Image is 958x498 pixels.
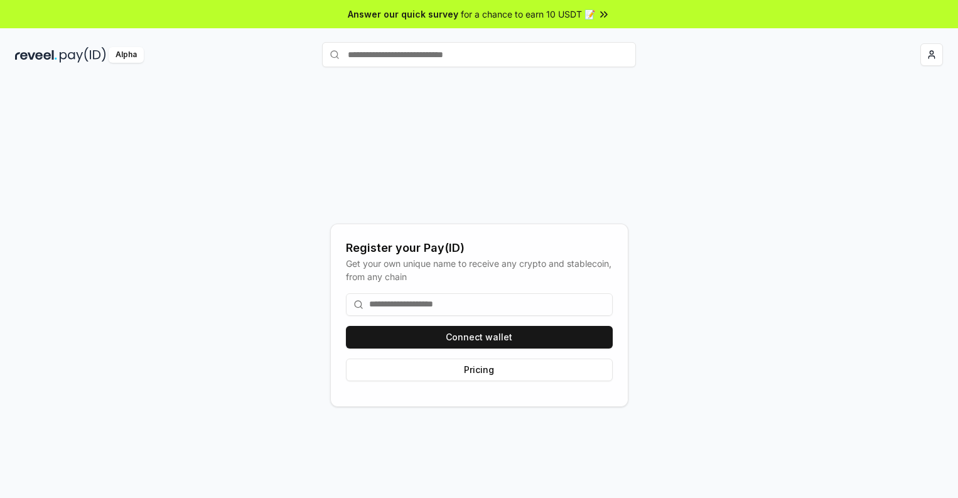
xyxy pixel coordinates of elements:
img: reveel_dark [15,47,57,63]
span: Answer our quick survey [348,8,458,21]
button: Connect wallet [346,326,613,349]
div: Get your own unique name to receive any crypto and stablecoin, from any chain [346,257,613,283]
span: for a chance to earn 10 USDT 📝 [461,8,595,21]
img: pay_id [60,47,106,63]
div: Register your Pay(ID) [346,239,613,257]
div: Alpha [109,47,144,63]
button: Pricing [346,359,613,381]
